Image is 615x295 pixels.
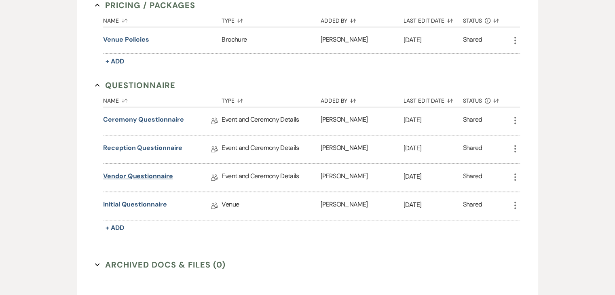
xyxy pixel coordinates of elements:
[222,192,320,220] div: Venue
[404,115,463,125] p: [DATE]
[103,171,173,184] a: Vendor Questionnaire
[95,259,226,271] button: Archived Docs & Files (0)
[106,223,124,232] span: + Add
[103,35,149,44] button: Venue Policies
[463,35,482,46] div: Shared
[404,91,463,107] button: Last Edit Date
[321,192,404,220] div: [PERSON_NAME]
[463,98,482,103] span: Status
[404,11,463,27] button: Last Edit Date
[321,11,404,27] button: Added By
[222,91,320,107] button: Type
[463,200,482,212] div: Shared
[321,91,404,107] button: Added By
[463,171,482,184] div: Shared
[103,200,167,212] a: Initial Questionnaire
[222,27,320,53] div: Brochure
[463,115,482,127] div: Shared
[404,200,463,210] p: [DATE]
[103,11,222,27] button: Name
[103,115,184,127] a: Ceremony Questionnaire
[404,35,463,45] p: [DATE]
[106,57,124,65] span: + Add
[321,27,404,53] div: [PERSON_NAME]
[321,164,404,192] div: [PERSON_NAME]
[404,171,463,182] p: [DATE]
[463,143,482,156] div: Shared
[321,107,404,135] div: [PERSON_NAME]
[222,11,320,27] button: Type
[103,91,222,107] button: Name
[222,135,320,163] div: Event and Ceremony Details
[463,91,510,107] button: Status
[103,222,127,234] button: + Add
[404,143,463,154] p: [DATE]
[222,107,320,135] div: Event and Ceremony Details
[321,135,404,163] div: [PERSON_NAME]
[463,11,510,27] button: Status
[103,143,182,156] a: Reception Questionnaire
[463,18,482,23] span: Status
[103,56,127,67] button: + Add
[222,164,320,192] div: Event and Ceremony Details
[95,79,175,91] button: Questionnaire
